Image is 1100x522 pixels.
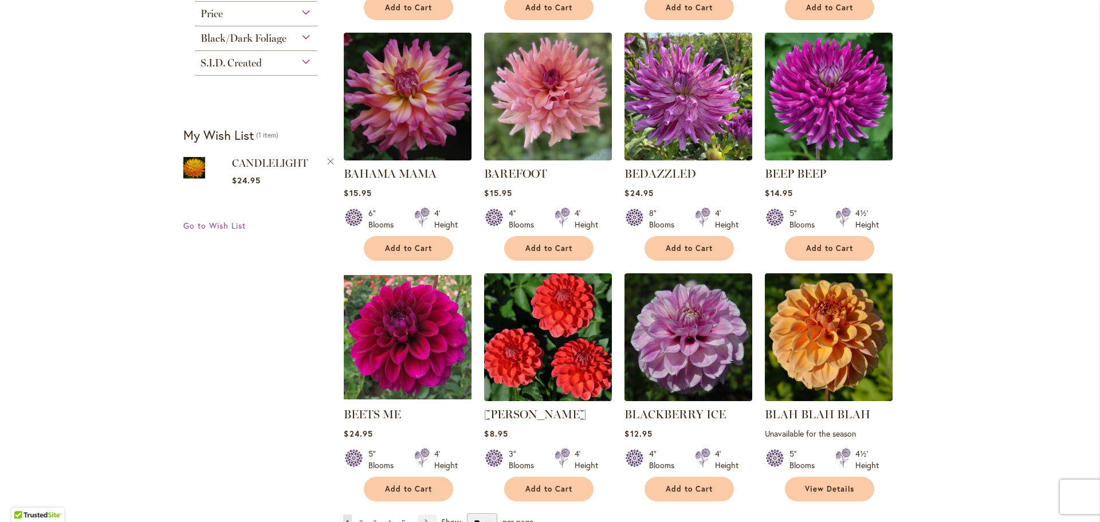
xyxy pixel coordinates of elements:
img: Blah Blah Blah [765,273,893,401]
span: Add to Cart [525,484,572,494]
a: BENJAMIN MATTHEW [484,393,612,403]
span: Add to Cart [806,244,853,253]
span: $12.95 [624,428,652,439]
a: BEDAZZLED [624,167,696,180]
a: CANDLELIGHT [232,157,308,170]
button: Add to Cart [364,477,453,501]
span: Add to Cart [806,3,853,13]
a: BAHAMA MAMA [344,167,437,180]
a: BLACKBERRY ICE [624,407,726,421]
div: 5" Blooms [368,448,400,471]
button: Add to Cart [364,236,453,261]
img: BAREFOOT [484,33,612,160]
a: BEEP BEEP [765,167,826,180]
div: 4½' Height [855,448,879,471]
div: 8" Blooms [649,207,681,230]
span: Add to Cart [385,244,432,253]
a: BLAH BLAH BLAH [765,407,870,421]
span: $8.95 [484,428,508,439]
div: 4' Height [434,448,458,471]
div: 6" Blooms [368,207,400,230]
a: BEETS ME [344,393,472,403]
a: BLACKBERRY ICE [624,393,752,403]
span: Add to Cart [385,484,432,494]
span: $24.95 [344,428,372,439]
button: Add to Cart [645,236,734,261]
span: $14.95 [765,187,792,198]
img: CANDLELIGHT [183,155,205,180]
button: Add to Cart [645,477,734,501]
div: 5" Blooms [789,448,822,471]
a: Go to Wish List [183,220,246,231]
a: BEETS ME [344,407,401,421]
div: 4' Height [715,207,738,230]
span: Add to Cart [666,244,713,253]
div: 4' Height [715,448,738,471]
a: BAREFOOT [484,167,547,180]
span: 1 item [256,131,278,139]
img: BEEP BEEP [765,33,893,160]
a: BEEP BEEP [765,152,893,163]
div: 4½' Height [855,207,879,230]
div: 5" Blooms [789,207,822,230]
span: $15.95 [344,187,371,198]
p: Unavailable for the season [765,428,893,439]
a: Bedazzled [624,152,752,163]
button: Add to Cart [504,236,594,261]
span: $24.95 [624,187,653,198]
a: Bahama Mama [344,152,472,163]
button: Add to Cart [785,236,874,261]
div: 4" Blooms [649,448,681,471]
img: BEETS ME [344,273,472,401]
span: S.I.D. Created [201,57,262,69]
img: Bedazzled [624,33,752,160]
a: CANDLELIGHT [183,155,205,183]
button: Add to Cart [504,477,594,501]
a: View Details [785,477,874,501]
div: 4' Height [434,207,458,230]
span: Add to Cart [666,484,713,494]
a: Blah Blah Blah [765,393,893,403]
span: $15.95 [484,187,512,198]
span: Add to Cart [525,3,572,13]
span: View Details [805,484,854,494]
span: Add to Cart [525,244,572,253]
img: BLACKBERRY ICE [624,273,752,401]
img: BENJAMIN MATTHEW [484,273,612,401]
div: 4' Height [575,207,598,230]
a: BAREFOOT [484,152,612,163]
img: Bahama Mama [344,33,472,160]
strong: My Wish List [183,127,254,143]
div: 4' Height [575,448,598,471]
div: 4" Blooms [509,207,541,230]
iframe: Launch Accessibility Center [9,481,41,513]
span: $24.95 [232,175,261,186]
span: Price [201,7,223,20]
a: [PERSON_NAME] [484,407,586,421]
span: Add to Cart [385,3,432,13]
div: 3" Blooms [509,448,541,471]
span: Black/Dark Foliage [201,32,286,45]
span: Add to Cart [666,3,713,13]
